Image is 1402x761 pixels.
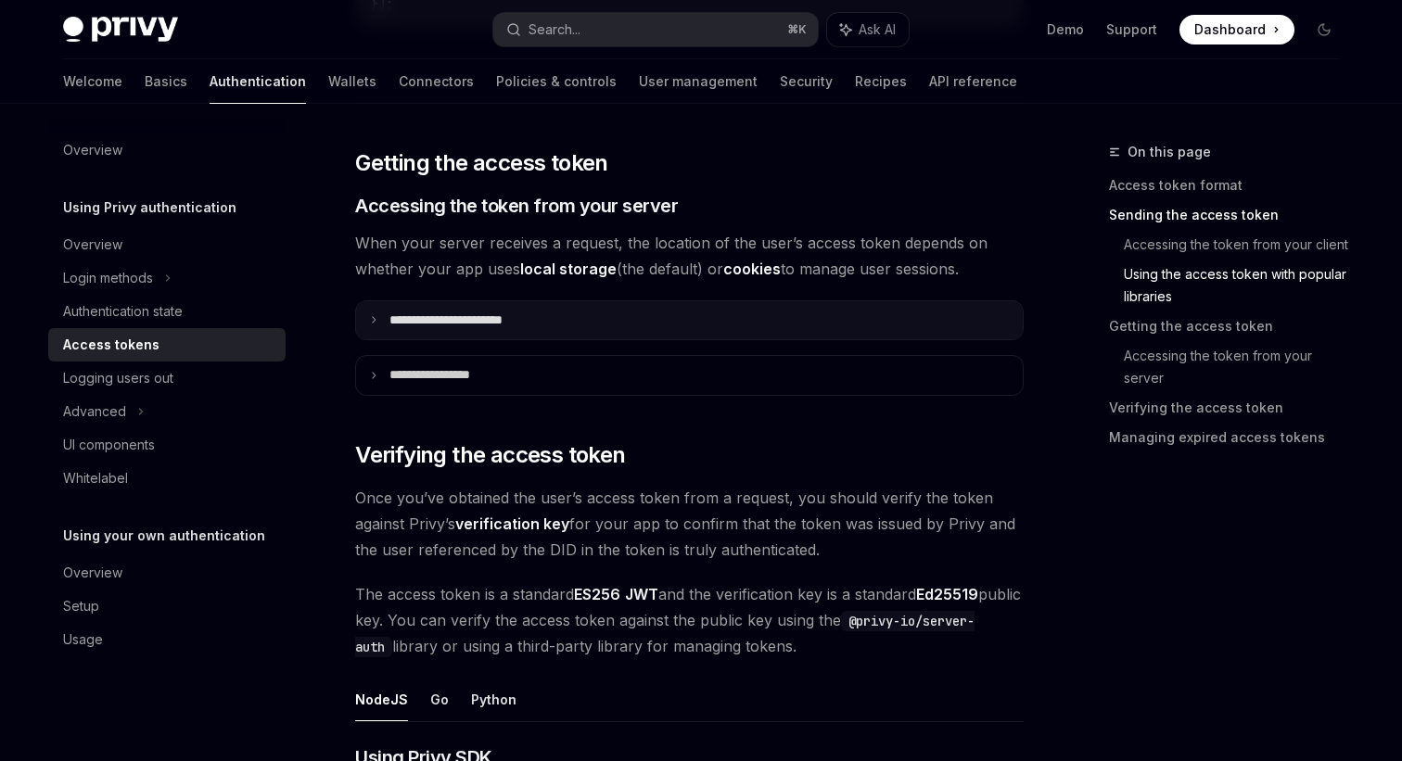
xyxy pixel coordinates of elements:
[827,13,909,46] button: Ask AI
[48,556,286,590] a: Overview
[63,467,128,489] div: Whitelabel
[355,581,1024,659] span: The access token is a standard and the verification key is a standard public key. You can verify ...
[63,267,153,289] div: Login methods
[859,20,896,39] span: Ask AI
[1106,20,1157,39] a: Support
[471,678,516,721] button: Python
[48,428,286,462] a: UI components
[1309,15,1339,44] button: Toggle dark mode
[780,59,833,104] a: Security
[328,59,376,104] a: Wallets
[63,562,122,584] div: Overview
[916,585,978,604] a: Ed25519
[639,59,758,104] a: User management
[1109,423,1354,452] a: Managing expired access tokens
[48,295,286,328] a: Authentication state
[48,462,286,495] a: Whitelabel
[455,514,569,533] strong: verification key
[355,485,1024,563] span: Once you’ve obtained the user’s access token from a request, you should verify the token against ...
[1109,200,1354,230] a: Sending the access token
[63,139,122,161] div: Overview
[355,611,975,657] code: @privy-io/server-auth
[355,230,1024,282] span: When your server receives a request, the location of the user’s access token depends on whether y...
[529,19,580,41] div: Search...
[355,148,608,178] span: Getting the access token
[48,590,286,623] a: Setup
[496,59,617,104] a: Policies & controls
[48,228,286,261] a: Overview
[48,133,286,167] a: Overview
[48,361,286,395] a: Logging users out
[723,260,781,278] strong: cookies
[1124,230,1354,260] a: Accessing the token from your client
[1109,171,1354,200] a: Access token format
[63,234,122,256] div: Overview
[1109,393,1354,423] a: Verifying the access token
[63,628,103,651] div: Usage
[1128,141,1211,163] span: On this page
[855,59,907,104] a: Recipes
[625,585,658,604] a: JWT
[63,367,173,389] div: Logging users out
[1047,20,1084,39] a: Demo
[1179,15,1294,44] a: Dashboard
[1109,311,1354,341] a: Getting the access token
[399,59,474,104] a: Connectors
[63,334,159,356] div: Access tokens
[1194,20,1266,39] span: Dashboard
[520,260,617,278] strong: local storage
[63,525,265,547] h5: Using your own authentication
[63,17,178,43] img: dark logo
[355,678,408,721] button: NodeJS
[63,197,236,219] h5: Using Privy authentication
[63,400,126,423] div: Advanced
[63,595,99,617] div: Setup
[1124,260,1354,311] a: Using the access token with popular libraries
[574,585,620,604] a: ES256
[48,623,286,656] a: Usage
[145,59,187,104] a: Basics
[355,440,625,470] span: Verifying the access token
[787,22,807,37] span: ⌘ K
[63,59,122,104] a: Welcome
[63,434,155,456] div: UI components
[430,678,449,721] button: Go
[929,59,1017,104] a: API reference
[210,59,306,104] a: Authentication
[1124,341,1354,393] a: Accessing the token from your server
[493,13,818,46] button: Search...⌘K
[63,300,183,323] div: Authentication state
[48,328,286,361] a: Access tokens
[355,193,678,219] span: Accessing the token from your server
